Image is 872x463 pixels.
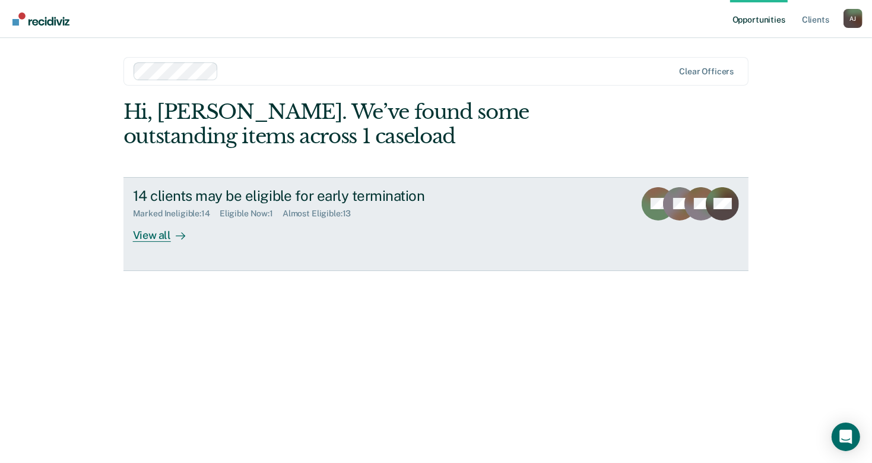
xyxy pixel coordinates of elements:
[844,9,863,28] button: Profile dropdown button
[123,100,624,149] div: Hi, [PERSON_NAME]. We’ve found some outstanding items across 1 caseload
[133,219,199,242] div: View all
[679,67,734,77] div: Clear officers
[283,209,361,219] div: Almost Eligible : 13
[844,9,863,28] div: A J
[220,209,283,219] div: Eligible Now : 1
[133,209,220,219] div: Marked Ineligible : 14
[12,12,69,26] img: Recidiviz
[123,177,749,271] a: 14 clients may be eligible for early terminationMarked Ineligible:14Eligible Now:1Almost Eligible...
[133,187,550,204] div: 14 clients may be eligible for early termination
[832,423,860,451] div: Open Intercom Messenger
